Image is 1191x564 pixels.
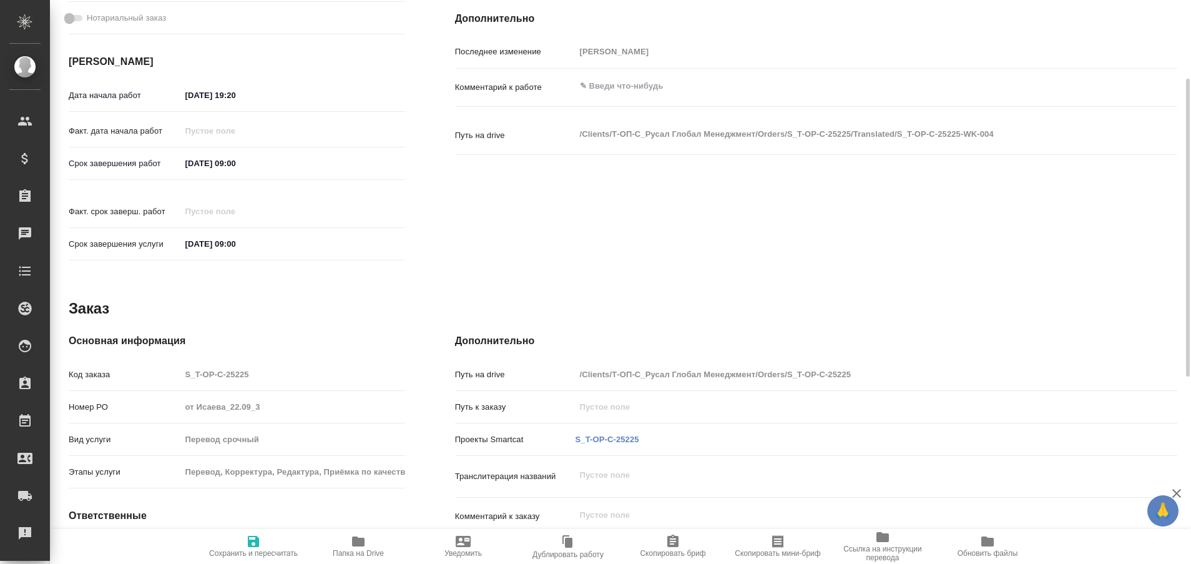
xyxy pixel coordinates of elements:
p: Вид услуги [69,433,181,446]
input: Пустое поле [181,365,405,383]
button: Ссылка на инструкции перевода [830,529,935,564]
p: Путь на drive [455,369,576,381]
input: Пустое поле [576,42,1117,61]
p: Путь на drive [455,129,576,142]
input: ✎ Введи что-нибудь [181,86,290,104]
button: Уведомить [411,529,516,564]
span: Дублировать работу [532,550,604,559]
p: Срок завершения работ [69,157,181,170]
button: Скопировать мини-бриф [725,529,830,564]
textarea: /Clients/Т-ОП-С_Русал Глобал Менеджмент/Orders/S_T-OP-C-25225/Translated/S_T-OP-C-25225-WK-004 [576,124,1117,145]
p: Проекты Smartcat [455,433,576,446]
button: Папка на Drive [306,529,411,564]
span: Обновить файлы [958,549,1018,558]
input: Пустое поле [181,463,405,481]
button: Обновить файлы [935,529,1040,564]
span: Ссылка на инструкции перевода [838,545,928,562]
input: Пустое поле [576,398,1117,416]
button: 🙏 [1147,495,1179,527]
input: ✎ Введи что-нибудь [181,154,290,172]
p: Срок завершения услуги [69,238,181,250]
input: Пустое поле [181,398,405,416]
p: Код заказа [69,369,181,381]
span: Сохранить и пересчитать [209,549,298,558]
p: Номер РО [69,401,181,413]
p: Последнее изменение [455,46,576,58]
p: Путь к заказу [455,401,576,413]
a: S_T-OP-C-25225 [576,435,639,444]
input: Пустое поле [181,430,405,448]
p: Факт. дата начала работ [69,125,181,137]
p: Дата начала работ [69,89,181,102]
button: Дублировать работу [516,529,620,564]
p: Комментарий к работе [455,81,576,94]
button: Скопировать бриф [620,529,725,564]
p: Транслитерация названий [455,470,576,483]
p: Комментарий к заказу [455,510,576,523]
p: Факт. срок заверш. работ [69,205,181,218]
span: Папка на Drive [333,549,384,558]
span: Скопировать бриф [640,549,705,558]
span: 🙏 [1152,498,1174,524]
input: ✎ Введи что-нибудь [181,235,290,253]
input: Пустое поле [576,365,1117,383]
h2: Заказ [69,299,109,319]
h4: [PERSON_NAME] [69,54,405,69]
span: Нотариальный заказ [87,12,166,24]
h4: Дополнительно [455,334,1177,349]
input: Пустое поле [181,122,290,140]
p: Этапы услуги [69,466,181,478]
h4: Ответственные [69,508,405,523]
span: Уведомить [444,549,482,558]
input: Пустое поле [181,202,290,220]
h4: Основная информация [69,334,405,349]
button: Сохранить и пересчитать [201,529,306,564]
span: Скопировать мини-бриф [735,549,820,558]
h4: Дополнительно [455,11,1177,26]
